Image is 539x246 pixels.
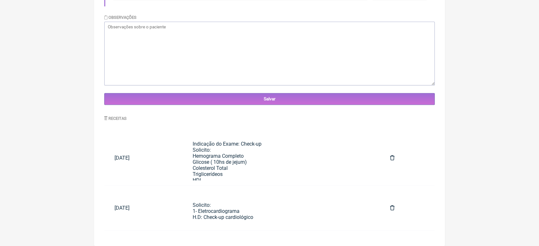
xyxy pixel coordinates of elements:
[104,150,182,166] a: [DATE]
[193,196,370,220] div: Solicito: 1- Eletrocardiograma H.D: Check-up cardiológico
[182,191,380,225] a: Solicito:1- EletrocardiogramaH.D: Check-up cardiológico
[104,200,182,216] a: [DATE]
[104,93,435,105] input: Salvar
[182,136,380,180] a: Indicação do Exame: Check-upSolicito:Hemograma CompletoGlicose ( 10hs de jejum)Colesterol TotalTr...
[104,116,127,121] label: Receitas
[104,15,137,20] label: Observações
[193,141,370,213] div: Indicação do Exame: Check-up Solicito: Hemograma Completo Glicose ( 10hs de jejum) Colesterol Tot...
